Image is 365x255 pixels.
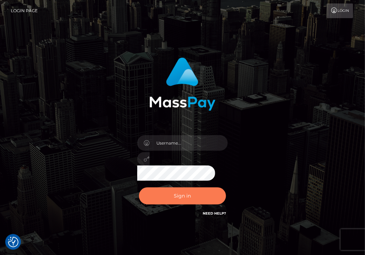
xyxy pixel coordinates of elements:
[327,3,353,18] a: Login
[150,135,228,151] input: Username...
[149,57,216,111] img: MassPay Login
[8,237,18,247] img: Revisit consent button
[139,187,226,204] button: Sign in
[11,3,38,18] a: Login Page
[8,237,18,247] button: Consent Preferences
[203,211,226,216] a: Need Help?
